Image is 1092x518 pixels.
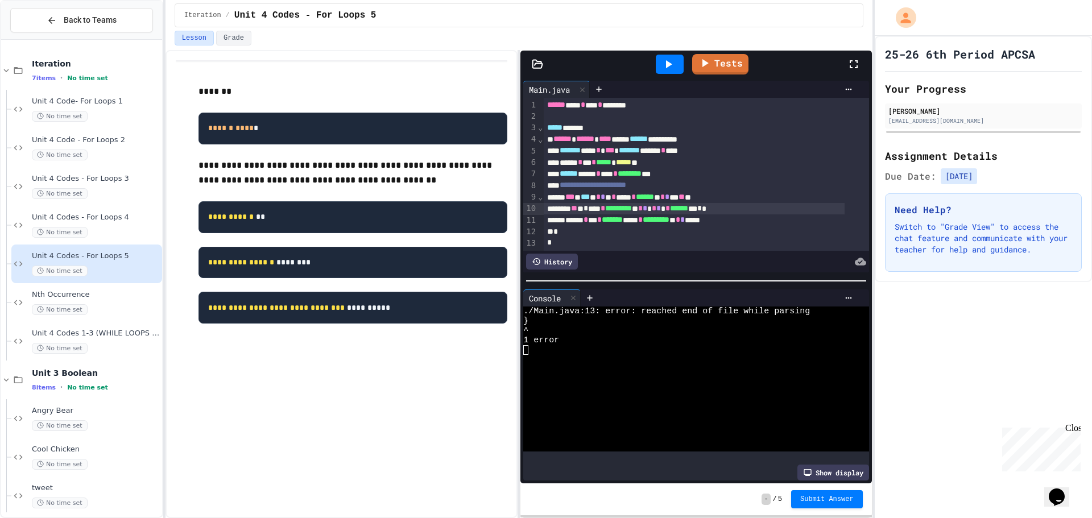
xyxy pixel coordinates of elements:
div: 6 [523,157,537,168]
span: / [226,11,230,20]
span: No time set [32,498,88,508]
button: Back to Teams [10,8,153,32]
a: Tests [692,54,748,74]
div: 11 [523,215,537,226]
div: Chat with us now!Close [5,5,78,72]
div: Console [523,292,566,304]
iframe: chat widget [1044,473,1081,507]
span: Nth Occurrence [32,290,160,300]
div: Console [523,289,581,306]
span: Unit 4 Codes - For Loops 5 [234,9,377,22]
span: Iteration [184,11,221,20]
span: - [762,494,770,505]
iframe: chat widget [998,423,1081,471]
span: Unit 4 Codes 1-3 (WHILE LOOPS ONLY) [32,329,160,338]
span: Fold line [537,135,543,144]
span: Due Date: [885,169,936,183]
span: No time set [32,343,88,354]
div: 10 [523,203,537,214]
span: Unit 3 Boolean [32,368,160,378]
span: No time set [32,266,88,276]
div: 1 [523,100,537,111]
span: • [60,73,63,82]
span: ./Main.java:13: error: reached end of file while parsing [523,306,810,316]
h1: 25-26 6th Period APCSA [885,46,1035,62]
span: ^ [523,326,528,335]
span: Fold line [537,123,543,132]
span: 5 [778,495,782,504]
div: 7 [523,168,537,180]
span: [DATE] [941,168,977,184]
span: Unit 4 Codes - For Loops 4 [32,213,160,222]
p: Switch to "Grade View" to access the chat feature and communicate with your teacher for help and ... [895,221,1072,255]
span: No time set [32,304,88,315]
div: 13 [523,238,537,249]
span: Submit Answer [800,495,854,504]
span: No time set [67,74,108,82]
span: Angry Bear [32,406,160,416]
h2: Assignment Details [885,148,1082,164]
span: No time set [32,150,88,160]
div: [PERSON_NAME] [888,106,1078,116]
span: No time set [32,111,88,122]
div: Show display [797,465,869,480]
span: Iteration [32,59,160,69]
span: 1 error [523,335,559,345]
div: 9 [523,192,537,203]
button: Submit Answer [791,490,863,508]
span: No time set [67,384,108,391]
span: Unit 4 Codes - For Loops 5 [32,251,160,261]
div: 8 [523,180,537,192]
span: / [773,495,777,504]
div: 2 [523,111,537,122]
span: No time set [32,420,88,431]
h3: Need Help? [895,203,1072,217]
span: 8 items [32,384,56,391]
div: My Account [884,5,919,31]
span: Cool Chicken [32,445,160,454]
span: No time set [32,188,88,199]
span: } [523,316,528,326]
div: Main.java [523,84,576,96]
div: Main.java [523,81,590,98]
span: No time set [32,227,88,238]
div: 3 [523,122,537,134]
button: Lesson [175,31,214,45]
div: History [526,254,578,270]
button: Grade [216,31,251,45]
span: Back to Teams [64,14,117,26]
span: No time set [32,459,88,470]
div: 12 [523,226,537,238]
span: 7 items [32,74,56,82]
div: 4 [523,134,537,145]
span: Unit 4 Codes - For Loops 3 [32,174,160,184]
span: Unit 4 Code- For Loops 1 [32,97,160,106]
span: tweet [32,483,160,493]
span: Fold line [537,192,543,201]
div: [EMAIL_ADDRESS][DOMAIN_NAME] [888,117,1078,125]
div: 5 [523,146,537,157]
span: Unit 4 Code - For Loops 2 [32,135,160,145]
span: • [60,383,63,392]
h2: Your Progress [885,81,1082,97]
